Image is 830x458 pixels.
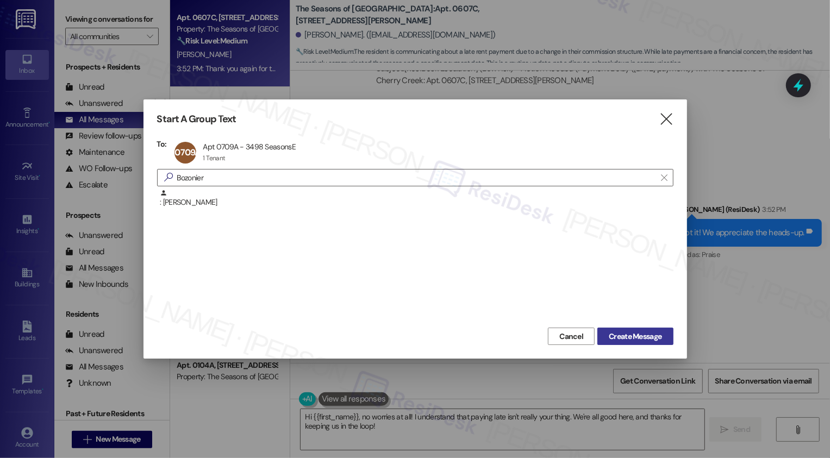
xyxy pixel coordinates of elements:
button: Cancel [548,328,595,345]
span: Cancel [559,331,583,342]
input: Search for any contact or apartment [177,170,656,185]
div: : [PERSON_NAME] [160,189,673,208]
i:  [661,173,667,182]
i:  [659,114,673,125]
div: 1 Tenant [203,154,225,162]
button: Create Message [597,328,673,345]
button: Clear text [656,170,673,186]
div: Apt 0709A - 3498 SeasonsE [203,142,296,152]
h3: Start A Group Text [157,113,236,126]
span: 0709A [174,147,200,158]
div: : [PERSON_NAME] [157,189,673,216]
h3: To: [157,139,167,149]
i:  [160,172,177,183]
span: Create Message [609,331,661,342]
